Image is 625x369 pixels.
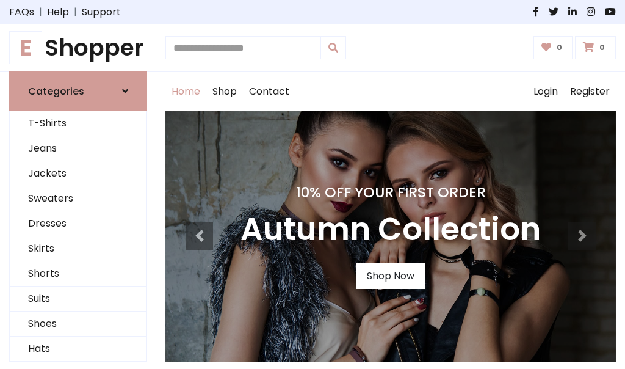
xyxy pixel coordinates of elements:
[554,42,565,53] span: 0
[10,261,146,287] a: Shorts
[10,211,146,236] a: Dresses
[575,36,616,59] a: 0
[10,136,146,161] a: Jeans
[165,72,206,111] a: Home
[9,71,147,111] a: Categories
[10,236,146,261] a: Skirts
[356,263,425,289] a: Shop Now
[47,5,69,20] a: Help
[9,34,147,62] a: EShopper
[564,72,616,111] a: Register
[34,5,47,20] span: |
[10,287,146,312] a: Suits
[10,312,146,337] a: Shoes
[240,184,541,201] h4: 10% Off Your First Order
[10,337,146,362] a: Hats
[28,86,84,97] h6: Categories
[596,42,608,53] span: 0
[82,5,121,20] a: Support
[9,5,34,20] a: FAQs
[10,186,146,211] a: Sweaters
[240,211,541,249] h3: Autumn Collection
[10,111,146,136] a: T-Shirts
[69,5,82,20] span: |
[206,72,243,111] a: Shop
[243,72,295,111] a: Contact
[527,72,564,111] a: Login
[9,34,147,62] h1: Shopper
[533,36,573,59] a: 0
[10,161,146,186] a: Jackets
[9,31,42,64] span: E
